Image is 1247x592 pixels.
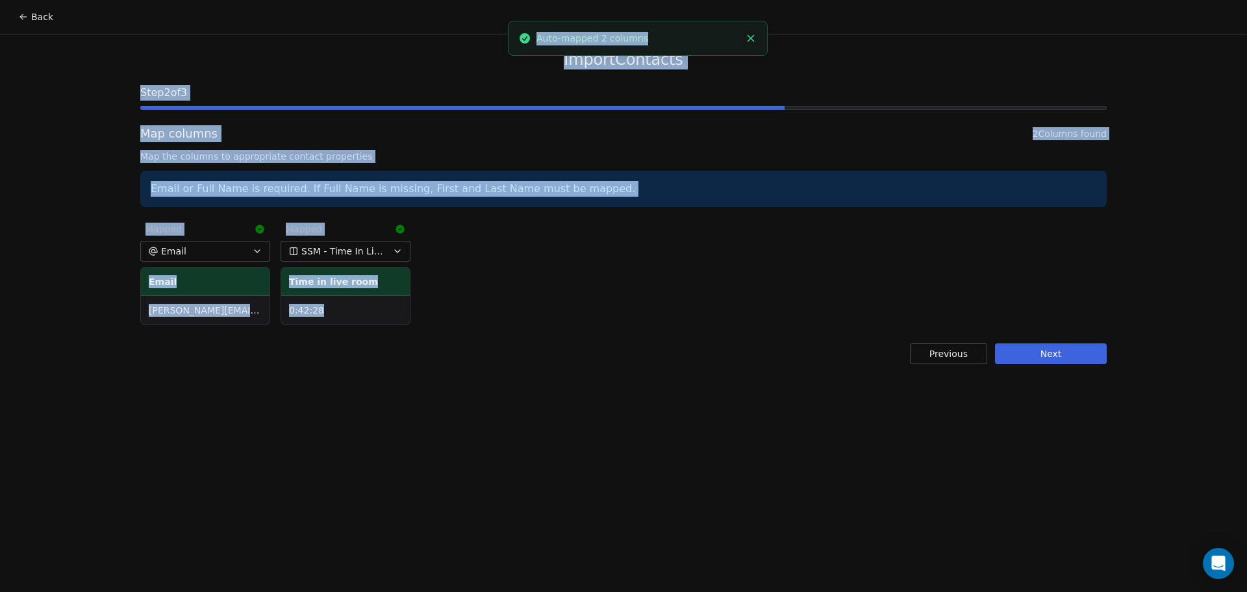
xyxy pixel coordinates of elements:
[1203,548,1234,579] div: Open Intercom Messenger
[742,30,759,47] button: Close toast
[564,50,683,69] span: Import Contacts
[140,125,218,142] span: Map columns
[140,171,1107,207] div: Email or Full Name is required. If Full Name is missing, First and Last Name must be mapped.
[301,245,386,258] span: SSM - Time In Live Room
[10,5,61,29] button: Back
[145,223,182,236] span: Mapped
[536,32,740,45] div: Auto-mapped 2 columns
[140,150,1107,163] span: Map the columns to appropriate contact properties
[281,296,410,325] td: 0:42:28
[281,267,410,296] th: Time in live room
[141,296,270,325] td: [PERSON_NAME][EMAIL_ADDRESS][DOMAIN_NAME]
[140,85,1107,101] span: Step 2 of 3
[286,223,322,236] span: Mapped
[141,267,270,296] th: Email
[910,343,987,364] button: Previous
[161,245,186,258] span: Email
[1033,127,1107,140] span: 2 Columns found
[995,343,1107,364] button: Next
